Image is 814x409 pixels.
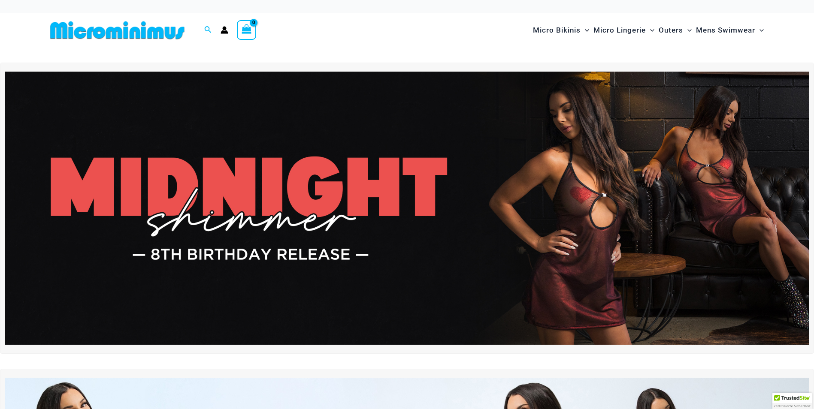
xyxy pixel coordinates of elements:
span: Menu Toggle [755,19,764,41]
span: Menu Toggle [683,19,692,41]
span: Outers [659,19,683,41]
a: View Shopping Cart, empty [237,20,257,40]
span: Micro Lingerie [593,19,646,41]
a: Mens SwimwearMenu ToggleMenu Toggle [694,17,766,43]
a: Account icon link [221,26,228,34]
span: Mens Swimwear [696,19,755,41]
a: Micro LingerieMenu ToggleMenu Toggle [591,17,657,43]
img: Midnight Shimmer Red Dress [5,72,809,345]
img: MM SHOP LOGO FLAT [47,21,188,40]
nav: Site Navigation [530,16,768,45]
a: Micro BikinisMenu ToggleMenu Toggle [531,17,591,43]
div: TrustedSite Certified [772,393,812,409]
a: Search icon link [204,25,212,36]
span: Menu Toggle [646,19,654,41]
span: Menu Toggle [581,19,589,41]
span: Micro Bikinis [533,19,581,41]
a: OutersMenu ToggleMenu Toggle [657,17,694,43]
